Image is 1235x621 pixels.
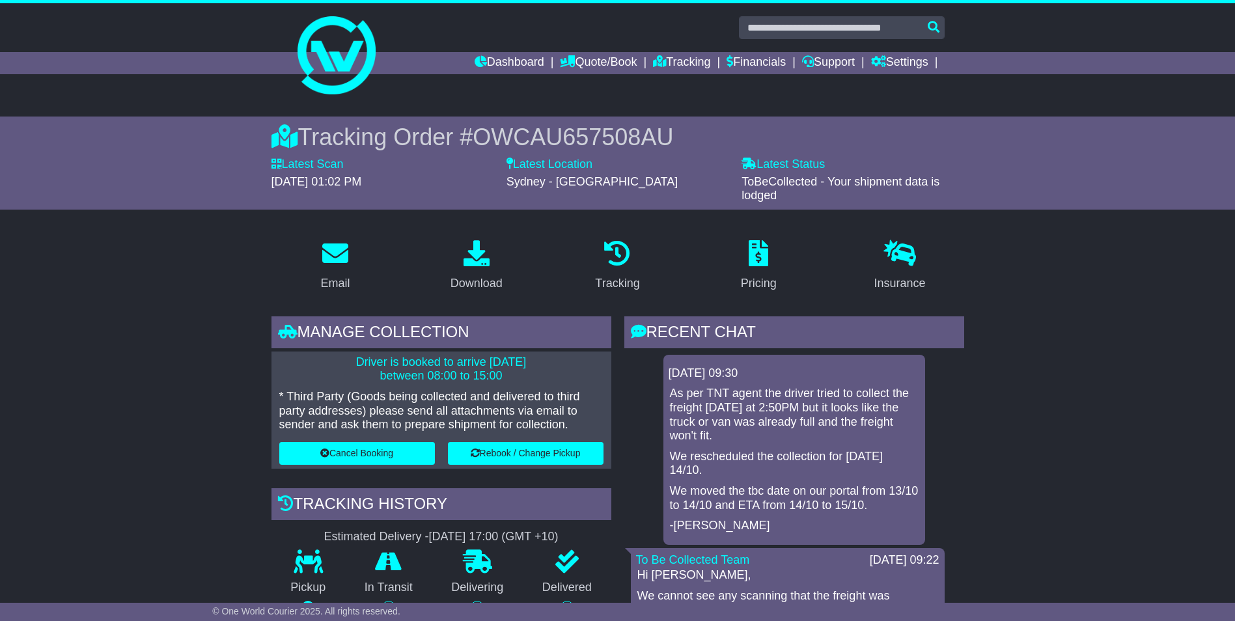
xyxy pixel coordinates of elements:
[473,124,673,150] span: OWCAU657508AU
[475,52,544,74] a: Dashboard
[432,581,523,595] p: Delivering
[595,275,639,292] div: Tracking
[448,442,604,465] button: Rebook / Change Pickup
[802,52,855,74] a: Support
[741,275,777,292] div: Pricing
[212,606,400,616] span: © One World Courier 2025. All rights reserved.
[874,275,926,292] div: Insurance
[523,581,611,595] p: Delivered
[670,387,919,443] p: As per TNT agent the driver tried to collect the freight [DATE] at 2:50PM but it looks like the t...
[271,123,964,151] div: Tracking Order #
[670,484,919,512] p: We moved the tbc date on our portal from 13/10 to 14/10 and ETA from 14/10 to 15/10.
[506,175,678,188] span: Sydney - [GEOGRAPHIC_DATA]
[742,175,939,202] span: ToBeCollected - Your shipment data is lodged
[429,530,559,544] div: [DATE] 17:00 (GMT +10)
[866,236,934,297] a: Insurance
[637,568,938,583] p: Hi [PERSON_NAME],
[271,158,344,172] label: Latest Scan
[279,355,604,383] p: Driver is booked to arrive [DATE] between 08:00 to 15:00
[271,530,611,544] div: Estimated Delivery -
[871,52,928,74] a: Settings
[442,236,511,297] a: Download
[670,519,919,533] p: -[PERSON_NAME]
[624,316,964,352] div: RECENT CHAT
[653,52,710,74] a: Tracking
[271,316,611,352] div: Manage collection
[669,366,920,381] div: [DATE] 09:30
[587,236,648,297] a: Tracking
[279,442,435,465] button: Cancel Booking
[271,175,362,188] span: [DATE] 01:02 PM
[670,450,919,478] p: We rescheduled the collection for [DATE] 14/10.
[742,158,825,172] label: Latest Status
[560,52,637,74] a: Quote/Book
[870,553,939,568] div: [DATE] 09:22
[271,581,346,595] p: Pickup
[279,390,604,432] p: * Third Party (Goods being collected and delivered to third party addresses) please send all atta...
[732,236,785,297] a: Pricing
[506,158,592,172] label: Latest Location
[312,236,358,297] a: Email
[451,275,503,292] div: Download
[271,488,611,523] div: Tracking history
[320,275,350,292] div: Email
[727,52,786,74] a: Financials
[636,553,750,566] a: To Be Collected Team
[345,581,432,595] p: In Transit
